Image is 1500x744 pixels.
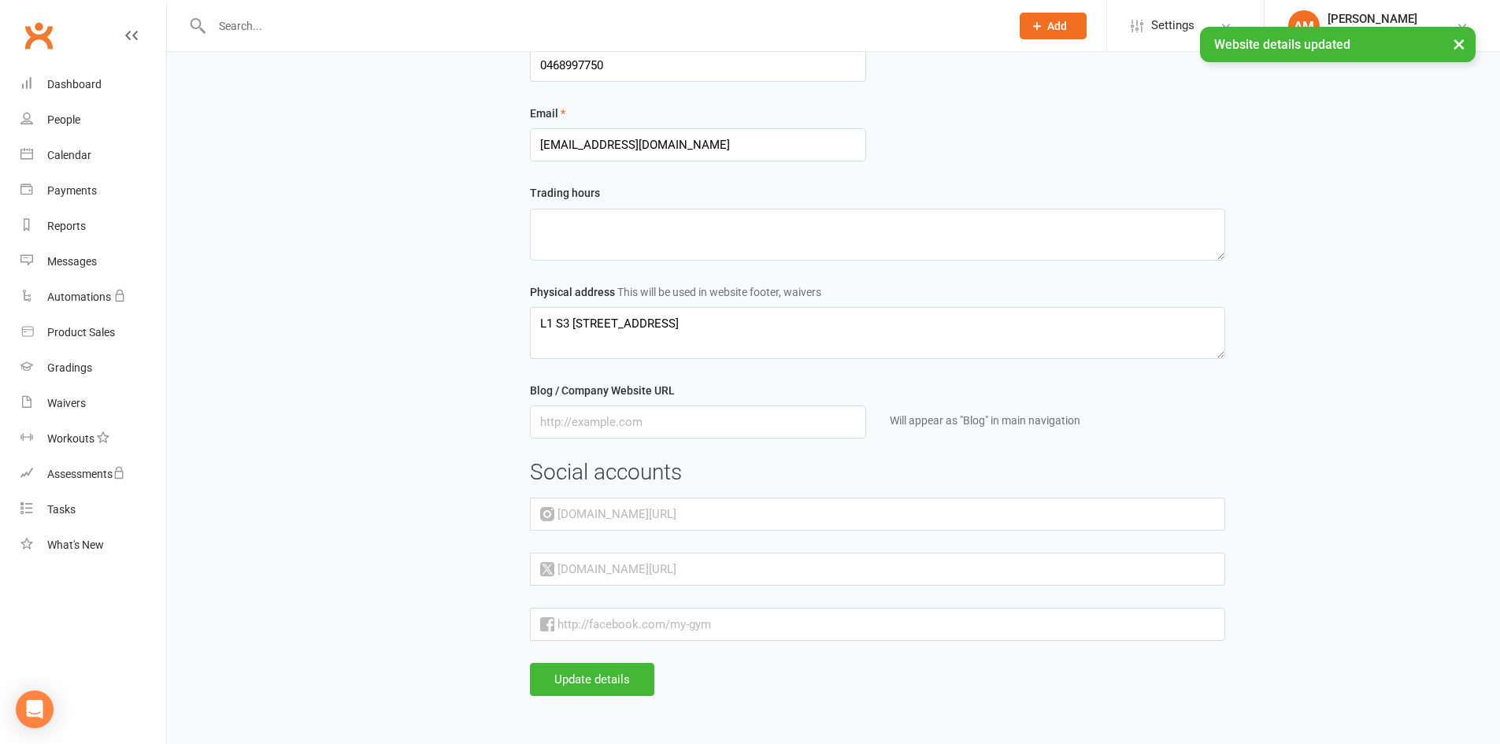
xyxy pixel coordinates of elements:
[530,105,565,122] label: Email
[20,173,166,209] a: Payments
[890,412,1226,429] div: Will appear as "Blog" in main navigation
[47,184,97,197] div: Payments
[20,492,166,527] a: Tasks
[47,361,92,374] div: Gradings
[47,113,80,126] div: People
[530,405,866,439] input: http://example.com
[530,283,821,301] label: Physical address
[47,397,86,409] div: Waivers
[47,539,104,551] div: What's New
[530,184,600,202] label: Trading hours
[1200,27,1476,62] div: Website details updated
[47,326,115,339] div: Product Sales
[20,527,166,563] a: What's New
[207,15,999,37] input: Search...
[47,220,86,232] div: Reports
[47,468,125,480] div: Assessments
[47,78,102,91] div: Dashboard
[47,149,91,161] div: Calendar
[16,690,54,728] div: Open Intercom Messenger
[530,382,675,399] label: Blog / Company Website URL
[20,386,166,421] a: Waivers
[19,16,58,55] a: Clubworx
[20,209,166,244] a: Reports
[20,67,166,102] a: Dashboard
[1328,12,1454,26] div: [PERSON_NAME]
[1020,13,1087,39] button: Add
[47,432,94,445] div: Workouts
[530,307,1226,359] textarea: L1 S3 [STREET_ADDRESS]
[20,457,166,492] a: Assessments
[540,560,676,579] div: [DOMAIN_NAME][URL]
[530,461,1226,485] h3: Social accounts
[1151,8,1194,43] span: Settings
[530,663,654,696] button: Update details
[1288,10,1320,42] div: AM
[20,350,166,386] a: Gradings
[47,291,111,303] div: Automations
[20,244,166,279] a: Messages
[20,421,166,457] a: Workouts
[1328,26,1454,40] div: Australian Fight Academy
[20,279,166,315] a: Automations
[557,608,1226,641] input: http://facebook.com/my-gym
[47,255,97,268] div: Messages
[540,505,676,524] div: [DOMAIN_NAME][URL]
[617,286,821,298] span: This will be used in website footer, waivers
[47,503,76,516] div: Tasks
[1047,20,1067,32] span: Add
[20,102,166,138] a: People
[20,315,166,350] a: Product Sales
[1445,27,1473,61] button: ×
[20,138,166,173] a: Calendar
